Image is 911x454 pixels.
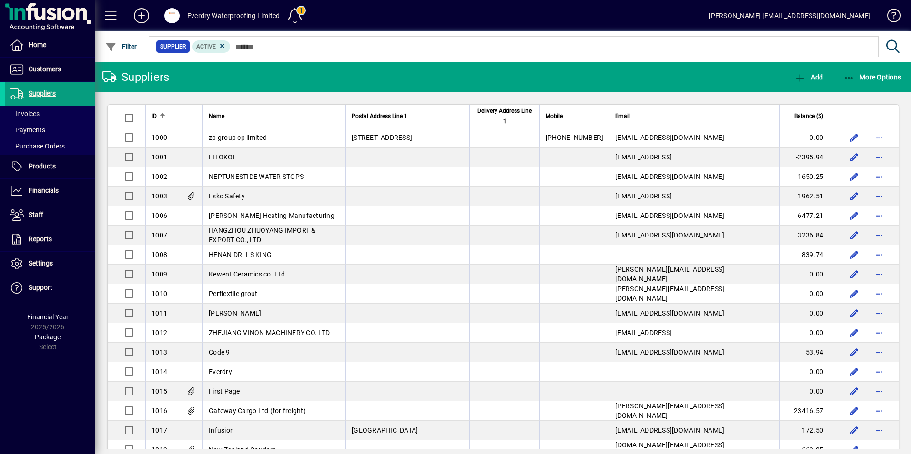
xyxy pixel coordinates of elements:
[615,426,724,434] span: [EMAIL_ADDRESS][DOMAIN_NAME]
[709,8,871,23] div: [PERSON_NAME] [EMAIL_ADDRESS][DOMAIN_NAME]
[615,173,724,180] span: [EMAIL_ADDRESS][DOMAIN_NAME]
[779,362,837,382] td: 0.00
[209,407,306,415] span: Gateway Cargo Ltd (for freight)
[615,285,724,302] span: [PERSON_NAME][EMAIL_ADDRESS][DOMAIN_NAME]
[152,387,167,395] span: 1015
[152,309,167,317] span: 1011
[152,270,167,278] span: 1009
[847,188,862,204] button: Edit
[871,286,887,301] button: More options
[871,325,887,340] button: More options
[847,286,862,301] button: Edit
[871,247,887,262] button: More options
[779,421,837,440] td: 172.50
[5,203,95,227] a: Staff
[209,227,316,244] span: HANGZHOU ZHUOYANG IMPORT & EXPORT CO., LTD
[5,227,95,251] a: Reports
[615,231,724,239] span: [EMAIL_ADDRESS][DOMAIN_NAME]
[352,111,407,121] span: Postal Address Line 1
[27,313,69,321] span: Financial Year
[779,265,837,284] td: 0.00
[843,73,901,81] span: More Options
[152,111,173,121] div: ID
[209,348,230,356] span: Code 9
[209,251,272,258] span: HENAN DRLLS KING
[209,111,224,121] span: Name
[29,162,56,170] span: Products
[196,43,216,50] span: Active
[615,266,724,283] span: [PERSON_NAME][EMAIL_ADDRESS][DOMAIN_NAME]
[352,134,412,141] span: [STREET_ADDRESS]
[209,329,330,336] span: ZHEJIANG VINON MACHINERY CO. LTD
[10,142,65,150] span: Purchase Orders
[192,40,231,53] mat-chip: Activation Status: Active
[847,247,862,262] button: Edit
[615,329,672,336] span: [EMAIL_ADDRESS]
[152,251,167,258] span: 1008
[794,111,823,121] span: Balance ($)
[779,148,837,167] td: -2395.94
[847,364,862,379] button: Edit
[779,343,837,362] td: 53.94
[29,211,43,218] span: Staff
[847,227,862,243] button: Edit
[209,192,245,200] span: Esko Safety
[871,306,887,321] button: More options
[103,38,140,55] button: Filter
[5,106,95,122] a: Invoices
[546,111,563,121] span: Mobile
[29,41,46,49] span: Home
[152,231,167,239] span: 1007
[779,226,837,245] td: 3236.84
[152,192,167,200] span: 1003
[209,212,334,219] span: [PERSON_NAME] Heating Manufacturing
[5,33,95,57] a: Home
[209,290,257,297] span: Perflextile grout
[5,58,95,81] a: Customers
[779,304,837,323] td: 0.00
[152,407,167,415] span: 1016
[5,122,95,138] a: Payments
[5,252,95,276] a: Settings
[29,89,56,97] span: Suppliers
[786,111,832,121] div: Balance ($)
[871,130,887,145] button: More options
[152,173,167,180] span: 1002
[5,179,95,203] a: Financials
[35,333,61,341] span: Package
[29,284,52,291] span: Support
[847,423,862,438] button: Edit
[209,309,261,317] span: [PERSON_NAME]
[615,111,630,121] span: Email
[615,402,724,419] span: [PERSON_NAME][EMAIL_ADDRESS][DOMAIN_NAME]
[29,259,53,267] span: Settings
[871,169,887,184] button: More options
[352,426,418,434] span: [GEOGRAPHIC_DATA]
[209,387,240,395] span: First Page
[152,368,167,375] span: 1014
[209,111,340,121] div: Name
[779,401,837,421] td: 23416.57
[871,208,887,223] button: More options
[10,126,45,134] span: Payments
[152,348,167,356] span: 1013
[29,187,59,194] span: Financials
[615,212,724,219] span: [EMAIL_ADDRESS][DOMAIN_NAME]
[847,130,862,145] button: Edit
[779,323,837,343] td: 0.00
[871,384,887,399] button: More options
[615,134,724,141] span: [EMAIL_ADDRESS][DOMAIN_NAME]
[546,111,604,121] div: Mobile
[152,426,167,434] span: 1017
[126,7,157,24] button: Add
[615,111,774,121] div: Email
[209,134,267,141] span: zp group cp limited
[29,235,52,243] span: Reports
[152,290,167,297] span: 1010
[476,106,534,127] span: Delivery Address Line 1
[871,266,887,282] button: More options
[847,149,862,165] button: Edit
[615,153,672,161] span: [EMAIL_ADDRESS]
[847,403,862,418] button: Edit
[152,446,167,454] span: 1019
